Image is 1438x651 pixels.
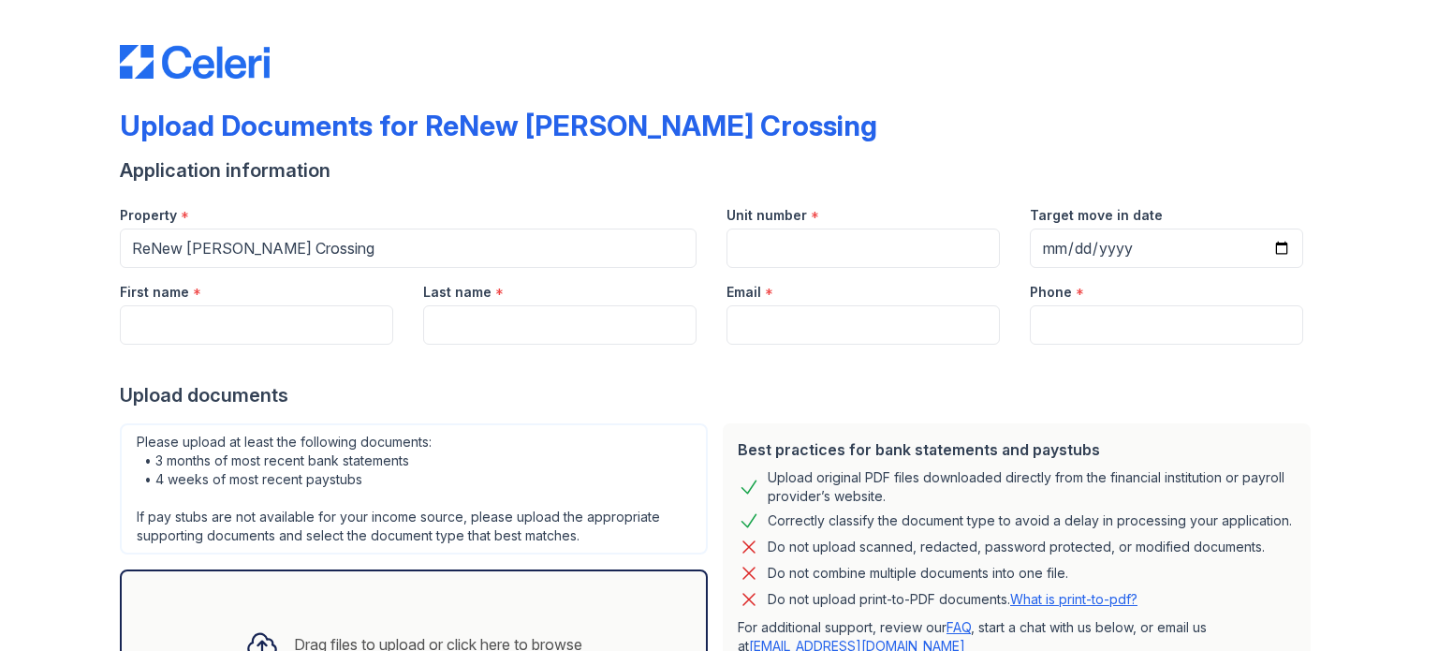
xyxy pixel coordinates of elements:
[423,283,492,302] label: Last name
[120,109,877,142] div: Upload Documents for ReNew [PERSON_NAME] Crossing
[1010,591,1137,607] a: What is print-to-pdf?
[120,157,1318,184] div: Application information
[1030,206,1163,225] label: Target move in date
[120,382,1318,408] div: Upload documents
[120,423,708,555] div: Please upload at least the following documents: • 3 months of most recent bank statements • 4 wee...
[768,468,1296,506] div: Upload original PDF files downloaded directly from the financial institution or payroll provider’...
[726,283,761,302] label: Email
[946,619,971,635] a: FAQ
[120,45,270,79] img: CE_Logo_Blue-a8612792a0a2168367f1c8372b55b34899dd931a85d93a1a3d3e32e68fde9ad4.png
[726,206,807,225] label: Unit number
[768,590,1137,609] p: Do not upload print-to-PDF documents.
[120,206,177,225] label: Property
[768,536,1265,558] div: Do not upload scanned, redacted, password protected, or modified documents.
[768,562,1068,584] div: Do not combine multiple documents into one file.
[738,438,1296,461] div: Best practices for bank statements and paystubs
[120,283,189,302] label: First name
[768,510,1292,532] div: Correctly classify the document type to avoid a delay in processing your application.
[1030,283,1072,302] label: Phone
